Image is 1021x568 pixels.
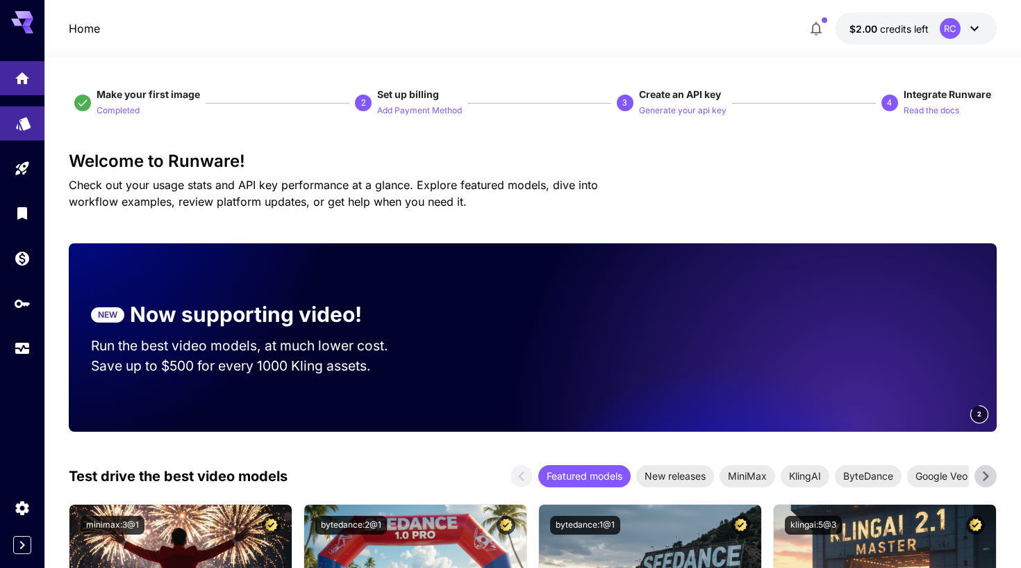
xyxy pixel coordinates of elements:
[880,23,929,35] span: credits left
[14,70,31,87] div: Home
[14,499,31,517] div: Settings
[14,250,31,267] div: Wallet
[538,465,631,487] div: Featured models
[636,469,714,483] span: New releases
[315,516,387,535] button: bytedance:2@1
[14,204,31,222] div: Library
[14,340,31,357] div: Usage
[13,536,31,554] button: Expand sidebar
[835,469,902,483] span: ByteDance
[639,104,727,117] p: Generate your api key
[781,465,829,487] div: KlingAI
[81,516,144,535] button: minimax:3@1
[97,102,140,118] button: Completed
[91,356,415,376] p: Save up to $500 for every 1000 Kling assets.
[731,516,750,535] button: Certified Model – Vetted for best performance and includes a commercial license.
[69,466,288,487] p: Test drive the best video models
[835,465,902,487] div: ByteDance
[720,469,775,483] span: MiniMax
[781,469,829,483] span: KlingAI
[636,465,714,487] div: New releases
[849,22,929,36] div: $1.9962
[836,13,997,44] button: $1.9962RC
[91,336,415,356] p: Run the best video models, at much lower cost.
[785,516,842,535] button: klingai:5@3
[639,88,721,100] span: Create an API key
[377,102,462,118] button: Add Payment Method
[14,160,31,177] div: Playground
[377,88,439,100] span: Set up billing
[720,465,775,487] div: MiniMax
[69,152,997,171] h3: Welcome to Runware!
[550,516,620,535] button: bytedance:1@1
[14,295,31,312] div: API Keys
[538,469,631,483] span: Featured models
[15,111,32,128] div: Models
[97,104,140,117] p: Completed
[904,104,959,117] p: Read the docs
[849,23,880,35] span: $2.00
[639,102,727,118] button: Generate your api key
[361,97,366,109] p: 2
[622,97,627,109] p: 3
[977,409,981,419] span: 2
[904,88,991,100] span: Integrate Runware
[904,102,959,118] button: Read the docs
[907,469,976,483] span: Google Veo
[966,516,985,535] button: Certified Model – Vetted for best performance and includes a commercial license.
[497,516,515,535] button: Certified Model – Vetted for best performance and includes a commercial license.
[69,178,598,209] span: Check out your usage stats and API key performance at a glance. Explore featured models, dive int...
[907,465,976,487] div: Google Veo
[887,97,892,109] p: 4
[69,20,100,37] a: Home
[262,516,281,535] button: Certified Model – Vetted for best performance and includes a commercial license.
[940,18,961,39] div: RC
[97,88,200,100] span: Make your first image
[130,299,362,330] p: Now supporting video!
[377,104,462,117] p: Add Payment Method
[69,20,100,37] nav: breadcrumb
[98,309,117,321] p: NEW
